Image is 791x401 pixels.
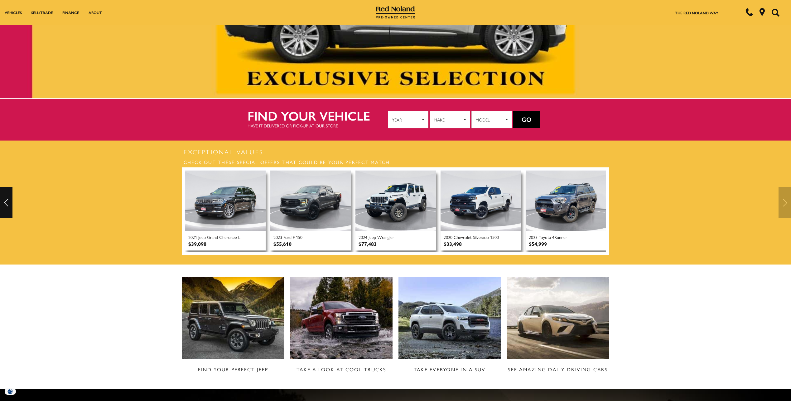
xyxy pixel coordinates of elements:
[398,365,501,373] h3: Take Everyone in a SUV
[376,8,415,15] a: Red Noland Pre-Owned
[355,171,436,231] img: Used 2024 Jeep Wrangler Rubicon 392 With Navigation & 4WD
[392,115,420,124] span: Year
[248,109,388,122] h2: Find your vehicle
[273,240,292,247] div: $55,610
[290,365,393,373] h3: Take a Look at Cool Trucks
[513,111,540,128] button: Go
[182,277,285,359] img: Find Your Perfect Jeep
[290,277,393,359] img: Take a Look at Cool Trucks
[359,240,377,247] div: $77,483
[507,277,609,382] a: See Amazing Daily Driving Cars See Amazing Daily Driving Cars
[3,388,17,395] img: Opt-Out Icon
[507,277,609,359] img: See Amazing Daily Driving Cars
[444,234,452,240] span: 2020
[434,115,462,124] span: Make
[441,171,521,231] img: Used 2020 Chevrolet Silverado 1500 LT Trail Boss 4WD
[444,240,462,247] div: $33,498
[248,122,388,129] p: Have it delivered or pick-up at our store
[398,277,501,359] img: Take Everyone in a SUV
[388,111,428,128] button: Year
[473,234,499,240] span: Silverado 1500
[182,365,285,373] h3: Find Your Perfect Jeep
[769,0,782,25] button: Open the search field
[188,234,197,240] span: 2021
[552,234,567,240] span: 4Runner
[454,234,472,240] span: Chevrolet
[526,171,606,231] img: Used 2023 Toyota 4Runner TRD Pro With Navigation & 4WD
[188,240,206,247] div: $39,098
[355,171,436,251] a: Used 2024 Jeep Wrangler Rubicon 392 With Navigation & 4WD 2024 Jeep Wrangler $77,483
[539,234,551,240] span: Toyota
[376,6,415,19] img: Red Noland Pre-Owned
[3,388,17,395] section: Click to Open Cookie Consent Modal
[526,171,606,251] a: Used 2023 Toyota 4Runner TRD Pro With Navigation & 4WD 2023 Toyota 4Runner $54,999
[182,147,609,156] h2: Exceptional Values
[290,277,393,382] a: Take a Look at Cool Trucks Take a Look at Cool Trucks
[283,234,292,240] span: Ford
[270,171,351,251] a: Used 2023 Ford F-150 Platinum With Navigation & 4WD 2023 Ford F-150 $55,610
[377,234,394,240] span: Wrangler
[207,234,240,240] span: Grand Cherokee L
[529,240,547,247] div: $54,999
[359,234,367,240] span: 2024
[198,234,206,240] span: Jeep
[471,111,512,128] button: Model
[675,10,718,16] a: The Red Noland Way
[185,171,266,251] a: Used 2021 Jeep Grand Cherokee L Summit With Navigation & 4WD 2021 Jeep Grand Cherokee L $39,098
[529,234,538,240] span: 2023
[270,171,351,231] img: Used 2023 Ford F-150 Platinum With Navigation & 4WD
[273,234,282,240] span: 2023
[507,365,609,373] h3: See Amazing Daily Driving Cars
[398,277,501,382] a: Take Everyone in a SUV Take Everyone in a SUV
[182,156,609,167] h3: Check out these special offers that could be your perfect match.
[441,171,521,251] a: Used 2020 Chevrolet Silverado 1500 LT Trail Boss 4WD 2020 Chevrolet Silverado 1500 $33,498
[185,171,266,231] img: Used 2021 Jeep Grand Cherokee L Summit With Navigation & 4WD
[369,234,376,240] span: Jeep
[293,234,302,240] span: F-150
[475,115,504,124] span: Model
[182,277,285,382] a: Find Your Perfect Jeep Find Your Perfect Jeep
[430,111,470,128] button: Make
